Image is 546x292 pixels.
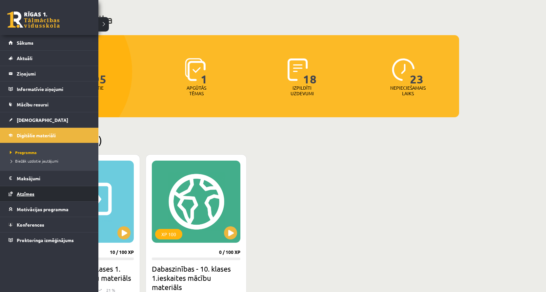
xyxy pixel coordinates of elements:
a: Digitālie materiāli [9,128,90,143]
span: Programma [8,150,37,155]
span: Sākums [17,40,33,46]
span: 95 [93,58,107,85]
p: Izpildīti uzdevumi [289,85,315,96]
legend: Maksājumi [17,171,90,186]
span: Digitālie materiāli [17,132,56,138]
a: Maksājumi [9,171,90,186]
a: Aktuāli [9,51,90,66]
a: Motivācijas programma [9,202,90,217]
p: Nepieciešamais laiks [390,85,426,96]
span: Atzīmes [17,191,34,197]
span: Motivācijas programma [17,206,69,212]
img: icon-completed-tasks-ad58ae20a441b2904462921112bc710f1caf180af7a3daa7317a5a94f2d26646.svg [288,58,308,81]
h2: Dabaszinības - 10. klases 1.ieskaites mācību materiāls [152,264,240,292]
div: XP 100 [155,229,182,239]
h1: Mana statistika [39,13,459,26]
span: Aktuāli [17,55,32,61]
span: 1 [201,58,208,85]
a: Proktoringa izmēģinājums [9,233,90,248]
a: Programma [8,149,92,155]
img: icon-clock-7be60019b62300814b6bd22b8e044499b485619524d84068768e800edab66f18.svg [392,58,415,81]
legend: Ziņojumi [17,66,90,81]
a: Sākums [9,35,90,50]
span: 18 [303,58,317,85]
span: Proktoringa izmēģinājums [17,237,74,243]
span: Mācību resursi [17,101,49,107]
a: Konferences [9,217,90,232]
span: Biežāk uzdotie jautājumi [8,158,58,164]
a: [DEMOGRAPHIC_DATA] [9,112,90,127]
img: icon-learned-topics-4a711ccc23c960034f471b6e78daf4a3bad4a20eaf4de84257b87e66633f6470.svg [185,58,206,81]
legend: Informatīvie ziņojumi [17,81,90,97]
span: 23 [410,58,424,85]
a: Informatīvie ziņojumi [9,81,90,97]
a: Rīgas 1. Tālmācības vidusskola [7,11,60,28]
a: Biežāk uzdotie jautājumi [8,158,92,164]
a: Ziņojumi [9,66,90,81]
p: Apgūtās tēmas [184,85,209,96]
h2: Pieejamie (2) [39,134,459,146]
a: Mācību resursi [9,97,90,112]
span: Konferences [17,222,44,228]
a: Atzīmes [9,186,90,201]
span: [DEMOGRAPHIC_DATA] [17,117,68,123]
